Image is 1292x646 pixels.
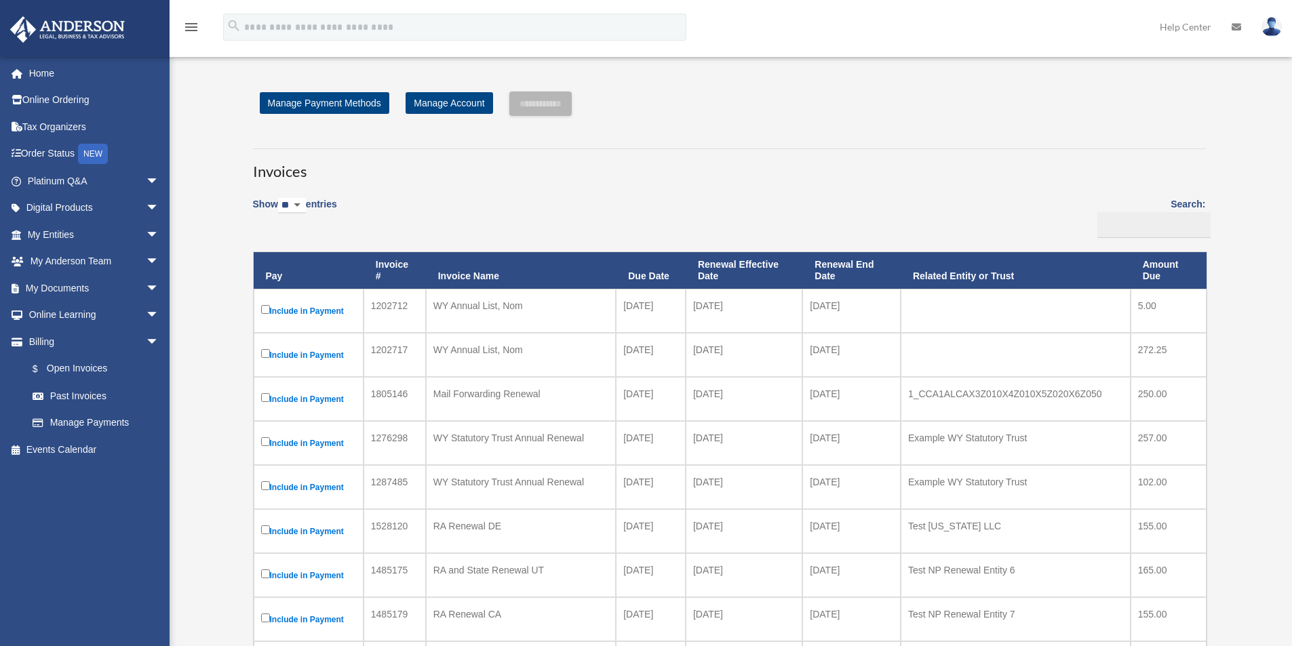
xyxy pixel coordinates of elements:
input: Include in Payment [261,349,270,358]
a: Manage Account [406,92,492,114]
div: NEW [78,144,108,164]
a: Past Invoices [19,382,173,409]
td: 155.00 [1131,509,1207,553]
td: [DATE] [686,377,802,421]
td: [DATE] [802,553,901,597]
input: Include in Payment [261,569,270,578]
a: My Anderson Teamarrow_drop_down [9,248,180,275]
span: arrow_drop_down [146,221,173,249]
td: [DATE] [616,333,686,377]
input: Include in Payment [261,305,270,314]
i: search [227,18,241,33]
label: Include in Payment [261,567,356,584]
a: Online Ordering [9,87,180,114]
h3: Invoices [253,148,1206,182]
td: 272.25 [1131,333,1207,377]
label: Include in Payment [261,523,356,540]
td: 1287485 [364,465,426,509]
input: Include in Payment [261,393,270,402]
td: [DATE] [802,509,901,553]
div: RA Renewal DE [433,517,609,536]
th: Renewal Effective Date: activate to sort column ascending [686,252,802,289]
td: 1202712 [364,289,426,333]
td: 1528120 [364,509,426,553]
label: Include in Payment [261,435,356,451]
img: Anderson Advisors Platinum Portal [6,16,129,43]
td: [DATE] [616,597,686,641]
a: Manage Payment Methods [260,92,389,114]
td: [DATE] [686,421,802,465]
td: Test NP Renewal Entity 7 [901,597,1131,641]
td: 155.00 [1131,597,1207,641]
div: WY Statutory Trust Annual Renewal [433,472,609,491]
td: Example WY Statutory Trust [901,421,1131,465]
td: 1485175 [364,553,426,597]
input: Include in Payment [261,525,270,534]
td: [DATE] [616,289,686,333]
td: [DATE] [686,333,802,377]
img: User Pic [1261,17,1282,37]
td: Test NP Renewal Entity 6 [901,553,1131,597]
a: menu [183,24,199,35]
div: RA and State Renewal UT [433,561,609,580]
td: [DATE] [802,421,901,465]
td: [DATE] [686,465,802,509]
span: arrow_drop_down [146,302,173,329]
span: $ [40,361,47,378]
a: Order StatusNEW [9,140,180,168]
td: [DATE] [616,465,686,509]
td: 257.00 [1131,421,1207,465]
label: Include in Payment [261,390,356,407]
label: Search: [1093,196,1206,238]
td: 1202717 [364,333,426,377]
td: [DATE] [802,289,901,333]
td: 1485179 [364,597,426,641]
label: Include in Payment [261,302,356,319]
td: 1805146 [364,377,426,421]
td: [DATE] [616,377,686,421]
td: Test [US_STATE] LLC [901,509,1131,553]
span: arrow_drop_down [146,248,173,276]
td: 250.00 [1131,377,1207,421]
i: menu [183,19,199,35]
label: Show entries [253,196,337,227]
label: Include in Payment [261,479,356,496]
a: Home [9,60,180,87]
label: Include in Payment [261,346,356,363]
a: Manage Payments [19,409,173,437]
td: [DATE] [616,421,686,465]
a: Events Calendar [9,436,180,463]
label: Include in Payment [261,611,356,628]
th: Amount Due: activate to sort column ascending [1131,252,1207,289]
td: [DATE] [802,597,901,641]
td: [DATE] [686,509,802,553]
input: Include in Payment [261,481,270,490]
a: Digital Productsarrow_drop_down [9,195,180,222]
th: Invoice #: activate to sort column ascending [364,252,426,289]
a: My Documentsarrow_drop_down [9,275,180,302]
span: arrow_drop_down [146,195,173,222]
span: arrow_drop_down [146,328,173,356]
span: arrow_drop_down [146,167,173,195]
div: RA Renewal CA [433,605,609,624]
td: [DATE] [802,377,901,421]
input: Include in Payment [261,613,270,622]
td: 1276298 [364,421,426,465]
div: Mail Forwarding Renewal [433,384,609,403]
div: WY Annual List, Nom [433,296,609,315]
div: WY Annual List, Nom [433,340,609,359]
td: [DATE] [616,553,686,597]
td: 1_CCA1ALCAX3Z010X4Z010X5Z020X6Z050 [901,377,1131,421]
select: Showentries [278,198,306,214]
a: Platinum Q&Aarrow_drop_down [9,167,180,195]
td: [DATE] [802,333,901,377]
th: Pay: activate to sort column descending [254,252,364,289]
td: Example WY Statutory Trust [901,465,1131,509]
span: arrow_drop_down [146,275,173,302]
th: Renewal End Date: activate to sort column ascending [802,252,901,289]
input: Search: [1097,212,1211,238]
a: Billingarrow_drop_down [9,328,173,355]
td: [DATE] [686,597,802,641]
a: My Entitiesarrow_drop_down [9,221,180,248]
div: WY Statutory Trust Annual Renewal [433,428,609,447]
